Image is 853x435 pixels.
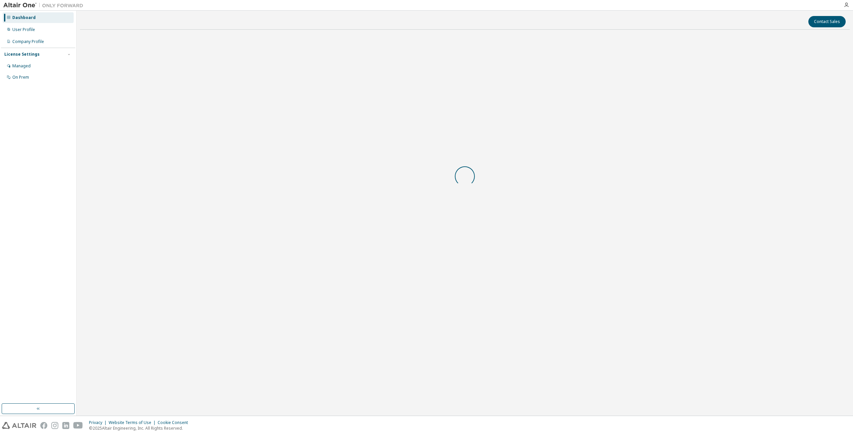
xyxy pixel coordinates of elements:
img: facebook.svg [40,422,47,429]
img: instagram.svg [51,422,58,429]
div: Dashboard [12,15,36,20]
img: Altair One [3,2,87,9]
div: Company Profile [12,39,44,44]
div: User Profile [12,27,35,32]
img: altair_logo.svg [2,422,36,429]
div: License Settings [4,52,40,57]
img: youtube.svg [73,422,83,429]
div: Privacy [89,420,109,425]
div: On Prem [12,75,29,80]
div: Website Terms of Use [109,420,158,425]
img: linkedin.svg [62,422,69,429]
p: © 2025 Altair Engineering, Inc. All Rights Reserved. [89,425,192,431]
button: Contact Sales [808,16,846,27]
div: Cookie Consent [158,420,192,425]
div: Managed [12,63,31,69]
